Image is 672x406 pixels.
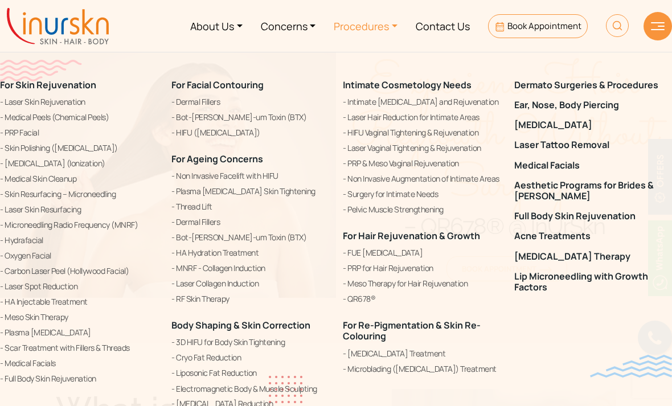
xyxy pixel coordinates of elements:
a: Electromagnetic Body & Muscle Sculpting [171,382,329,396]
a: For Facial Contouring [171,79,264,91]
img: inurskn-logo [7,8,109,44]
a: Dermal Fillers [171,95,329,109]
a: Bot-[PERSON_NAME]-um Toxin (BTX) [171,110,329,124]
a: HIFU ([MEDICAL_DATA]) [171,126,329,140]
a: Body Shaping & Skin Correction [171,319,310,331]
a: HA Hydration Treatment [171,246,329,260]
a: For Ageing Concerns [171,153,263,165]
a: Contact Us [407,5,479,47]
a: Dermato Surgeries & Procedures [514,80,672,91]
a: Laser Collagen Induction [171,277,329,290]
a: Medical Facials [514,160,672,171]
a: Ear, Nose, Body Piercing [514,100,672,110]
span: Book Appointment [507,20,581,32]
a: [MEDICAL_DATA] Therapy [514,251,672,262]
a: Thread Lift [171,200,329,214]
a: About Us [181,5,252,47]
img: HeaderSearch [606,14,629,37]
a: Dermal Fillers [171,215,329,229]
a: 3D HIFU for Body Skin Tightening [171,336,329,350]
img: hamLine.svg [651,22,665,30]
a: Microblading ([MEDICAL_DATA]) Treatment [343,362,501,376]
a: Acne Treatments [514,231,672,242]
a: Laser Vaginal Tightening & Rejuvenation [343,141,501,155]
a: Plasma [MEDICAL_DATA] Skin Tightening [171,184,329,198]
a: Aesthetic Programs for Brides & [PERSON_NAME] [514,180,672,202]
a: Lip Microneedling with Growth Factors [514,271,672,293]
a: Bot-[PERSON_NAME]-um Toxin (BTX) [171,231,329,244]
a: PRP & Meso Vaginal Rejuvenation [343,157,501,170]
a: Non Invasive Facelift with HIFU [171,169,329,183]
a: Liposonic Fat Reduction [171,367,329,380]
a: [MEDICAL_DATA] [514,120,672,130]
a: For Re-Pigmentation & Skin Re-Colouring [343,319,481,342]
a: For Hair Rejuvenation & Growth [343,229,480,242]
a: Procedures [325,5,407,47]
a: QR678® [343,292,501,306]
a: Full Body Skin Rejuvenation [514,211,672,222]
a: Intimate Cosmetology Needs [343,79,472,91]
a: Laser Tattoo Removal [514,140,672,151]
a: Pelvic Muscle Strengthening [343,203,501,216]
a: HIFU Vaginal Tightening & Rejuvenation [343,126,501,140]
a: Concerns [252,5,325,47]
a: Book Appointment [488,14,588,38]
a: Non Invasive Augmentation of Intimate Areas [343,172,501,186]
a: RF Skin Therapy [171,292,329,306]
a: Laser Hair Reduction for Intimate Areas [343,110,501,124]
a: PRP for Hair Rejuvenation [343,261,501,275]
a: FUE [MEDICAL_DATA] [343,246,501,260]
a: Intimate [MEDICAL_DATA] and Rejuvenation [343,95,501,109]
a: Meso Therapy for Hair Rejuvenation [343,277,501,290]
a: Cryo Fat Reduction [171,351,329,365]
a: [MEDICAL_DATA] Treatment [343,347,501,360]
a: Surgery for Intimate Needs [343,187,501,201]
a: MNRF - Collagen Induction [171,261,329,275]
